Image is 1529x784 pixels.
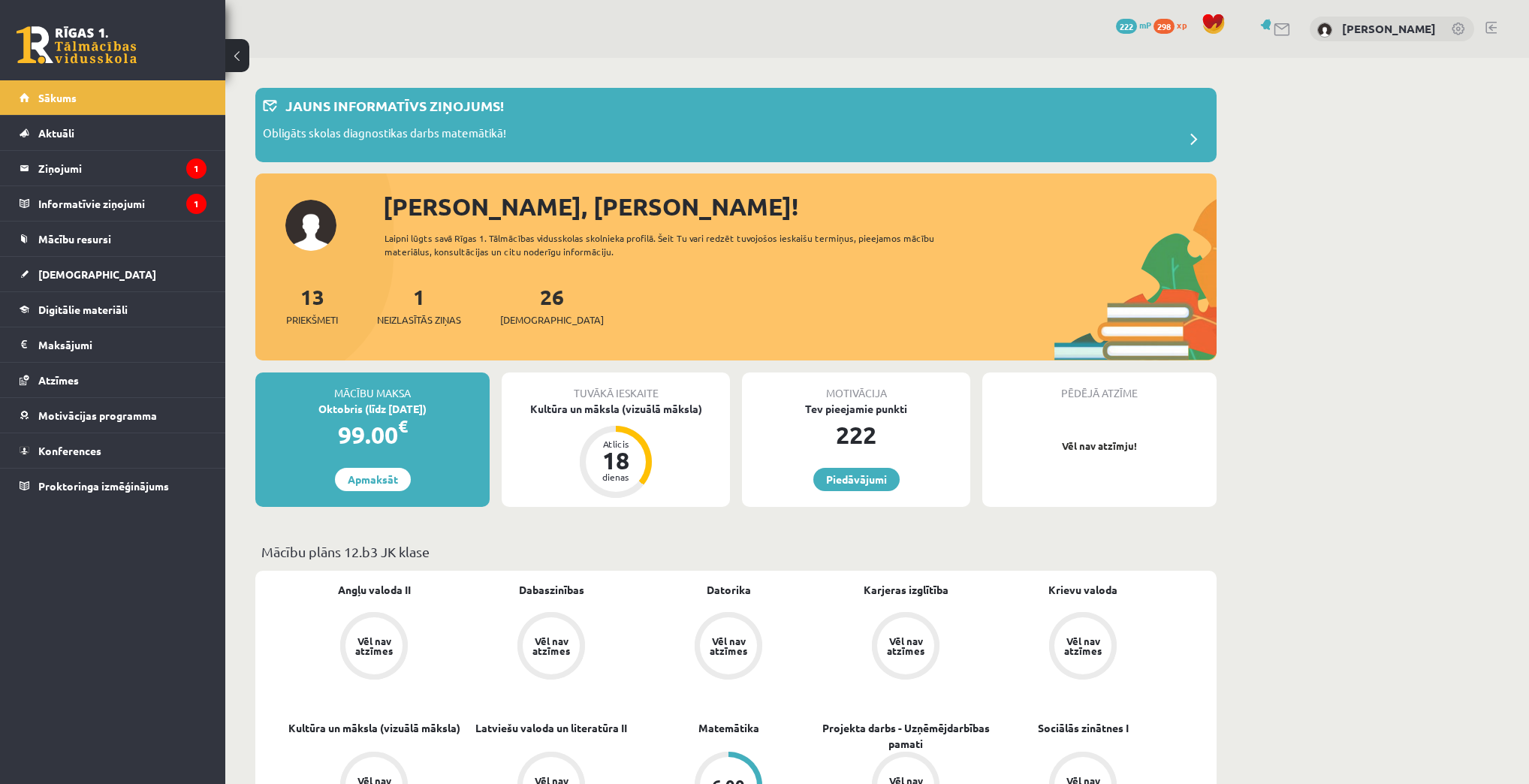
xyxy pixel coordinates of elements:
p: Obligāts skolas diagnostikas darbs matemātikā! [263,125,506,146]
a: 222 mP [1116,19,1151,31]
a: 1Neizlasītās ziņas [377,283,461,327]
span: Atzīmes [38,373,79,387]
div: [PERSON_NAME], [PERSON_NAME]! [383,188,1217,225]
a: [PERSON_NAME] [1342,21,1436,36]
a: Vēl nav atzīmes [285,612,463,683]
a: Konferences [20,433,207,468]
p: Vēl nav atzīmju! [990,439,1209,454]
div: dienas [593,472,638,481]
span: mP [1139,19,1151,31]
a: Jauns informatīvs ziņojums! Obligāts skolas diagnostikas darbs matemātikā! [263,95,1209,155]
a: Motivācijas programma [20,398,207,433]
p: Jauns informatīvs ziņojums! [285,95,504,116]
a: Projekta darbs - Uzņēmējdarbības pamati [817,720,994,752]
a: 298 xp [1154,19,1194,31]
legend: Maksājumi [38,327,207,362]
a: Maksājumi [20,327,207,362]
a: Atzīmes [20,363,207,397]
a: Krievu valoda [1048,582,1117,598]
div: Vēl nav atzīmes [885,636,927,656]
a: Aktuāli [20,116,207,150]
a: Karjeras izglītība [864,582,948,598]
span: xp [1177,19,1187,31]
a: Sociālās zinātnes I [1038,720,1129,736]
i: 1 [186,158,207,179]
div: Vēl nav atzīmes [530,636,572,656]
a: Matemātika [698,720,759,736]
span: Motivācijas programma [38,409,157,422]
div: Motivācija [742,372,970,401]
span: Konferences [38,444,101,457]
div: Mācību maksa [255,372,490,401]
div: Kultūra un māksla (vizuālā māksla) [502,401,730,417]
span: Proktoringa izmēģinājums [38,479,169,493]
a: Vēl nav atzīmes [463,612,640,683]
legend: Informatīvie ziņojumi [38,186,207,221]
legend: Ziņojumi [38,151,207,185]
div: Tev pieejamie punkti [742,401,970,417]
div: 18 [593,448,638,472]
span: [DEMOGRAPHIC_DATA] [38,267,156,281]
a: Kultūra un māksla (vizuālā māksla) [288,720,460,736]
a: Ziņojumi1 [20,151,207,185]
a: Informatīvie ziņojumi1 [20,186,207,221]
a: 26[DEMOGRAPHIC_DATA] [500,283,604,327]
div: Vēl nav atzīmes [353,636,395,656]
div: Laipni lūgts savā Rīgas 1. Tālmācības vidusskolas skolnieka profilā. Šeit Tu vari redzēt tuvojošo... [385,231,961,258]
span: Mācību resursi [38,232,111,246]
span: Digitālie materiāli [38,303,128,316]
a: Dabaszinības [519,582,584,598]
img: Rinalds Vītols [1317,23,1332,38]
a: Datorika [707,582,751,598]
div: Atlicis [593,439,638,448]
a: [DEMOGRAPHIC_DATA] [20,257,207,291]
a: Vēl nav atzīmes [640,612,817,683]
a: 13Priekšmeti [286,283,338,327]
span: Priekšmeti [286,312,338,327]
a: Vēl nav atzīmes [994,612,1172,683]
a: Kultūra un māksla (vizuālā māksla) Atlicis 18 dienas [502,401,730,500]
a: Mācību resursi [20,222,207,256]
div: Vēl nav atzīmes [707,636,749,656]
div: 222 [742,417,970,453]
div: Vēl nav atzīmes [1062,636,1104,656]
a: Piedāvājumi [813,468,900,491]
span: Sākums [38,91,77,104]
span: Aktuāli [38,126,74,140]
div: Pēdējā atzīme [982,372,1217,401]
a: Vēl nav atzīmes [817,612,994,683]
a: Rīgas 1. Tālmācības vidusskola [17,26,137,64]
i: 1 [186,194,207,214]
span: 298 [1154,19,1175,34]
span: Neizlasītās ziņas [377,312,461,327]
div: 99.00 [255,417,490,453]
a: Digitālie materiāli [20,292,207,327]
span: [DEMOGRAPHIC_DATA] [500,312,604,327]
div: Oktobris (līdz [DATE]) [255,401,490,417]
a: Angļu valoda II [338,582,411,598]
a: Sākums [20,80,207,115]
a: Apmaksāt [335,468,411,491]
a: Latviešu valoda un literatūra II [475,720,627,736]
a: Proktoringa izmēģinājums [20,469,207,503]
p: Mācību plāns 12.b3 JK klase [261,541,1211,562]
span: € [398,415,408,437]
div: Tuvākā ieskaite [502,372,730,401]
span: 222 [1116,19,1137,34]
